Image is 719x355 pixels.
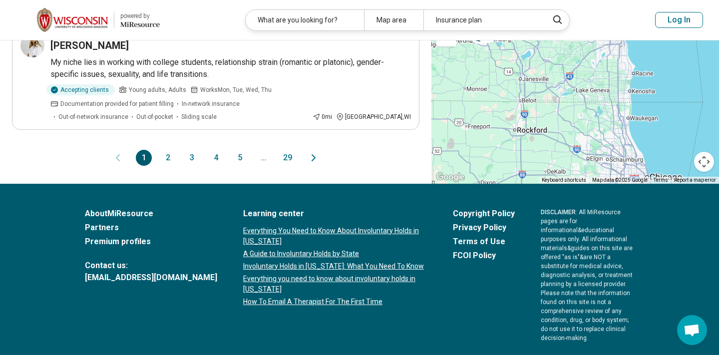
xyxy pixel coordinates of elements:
a: Everything You Need to Know About Involuntary Holds in [US_STATE] [243,226,427,247]
a: Involuntary Holds in [US_STATE]: What You Need To Know [243,261,427,272]
button: Next page [308,150,320,166]
span: Works Mon, Tue, Wed, Thu [200,85,272,94]
span: In-network insurance [182,99,240,108]
h3: [PERSON_NAME] [50,38,129,52]
button: 4 [208,150,224,166]
a: A Guide to Involuntary Holds by State [243,249,427,259]
span: Out-of-pocket [136,112,173,121]
span: DISCLAIMER [541,209,576,216]
div: 0 mi [313,112,332,121]
a: Open this area in Google Maps (opens a new window) [434,171,467,184]
a: Open chat [677,315,707,345]
span: Documentation provided for patient filling [60,99,174,108]
a: AboutMiResource [85,208,217,220]
span: Map data ©2025 Google [592,177,648,183]
a: How To Email A Therapist For The First Time [243,297,427,307]
img: University of Wisconsin-Madison [37,8,108,32]
button: 5 [232,150,248,166]
a: FCOI Policy [453,250,515,262]
span: Out-of-network insurance [58,112,128,121]
img: Google [434,171,467,184]
button: Log In [655,12,703,28]
a: Terms [654,177,668,183]
a: [EMAIL_ADDRESS][DOMAIN_NAME] [85,272,217,284]
div: Insurance plan [423,10,542,30]
span: Sliding scale [181,112,217,121]
a: Report a map error [674,177,716,183]
span: ... [256,150,272,166]
div: What are you looking for? [246,10,364,30]
a: Terms of Use [453,236,515,248]
button: Keyboard shortcuts [542,177,586,184]
a: Partners [85,222,217,234]
button: 1 [136,150,152,166]
p: : All MiResource pages are for informational & educational purposes only. All informational mater... [541,208,634,343]
a: Copyright Policy [453,208,515,220]
div: powered by [120,11,160,20]
span: Contact us: [85,260,217,272]
button: Map camera controls [694,152,714,172]
div: [GEOGRAPHIC_DATA] , WI [336,112,411,121]
button: 2 [160,150,176,166]
p: My niche lies in working with college students, relationship strain (romantic or platonic), gende... [50,56,411,80]
a: Learning center [243,208,427,220]
a: Premium profiles [85,236,217,248]
button: 29 [280,150,296,166]
a: Privacy Policy [453,222,515,234]
a: University of Wisconsin-Madisonpowered by [16,8,160,32]
button: Previous page [112,150,124,166]
span: Young adults, Adults [129,85,186,94]
div: Accepting clients [46,84,115,95]
a: Everything you need to know about involuntary holds in [US_STATE] [243,274,427,295]
div: Map area [364,10,423,30]
button: 3 [184,150,200,166]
